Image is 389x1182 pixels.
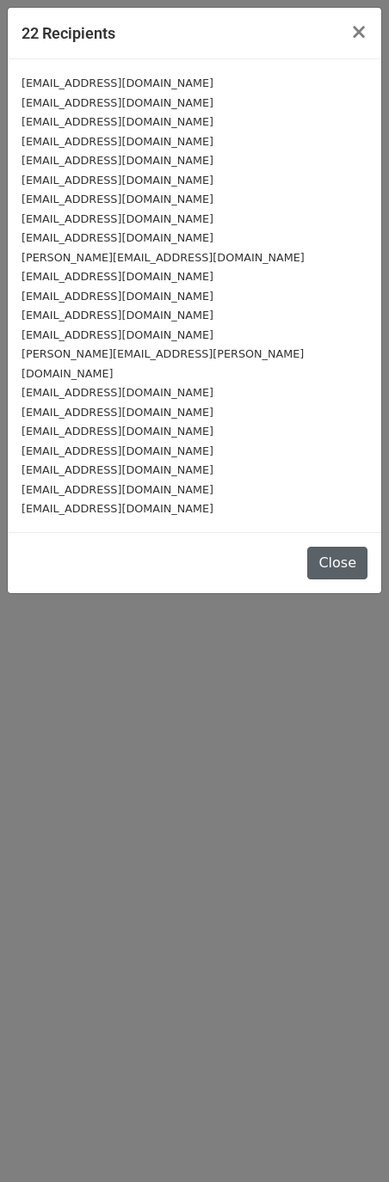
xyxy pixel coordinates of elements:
[307,547,367,579] button: Close
[22,77,213,89] small: [EMAIL_ADDRESS][DOMAIN_NAME]
[22,251,305,264] small: [PERSON_NAME][EMAIL_ADDRESS][DOMAIN_NAME]
[22,309,213,322] small: [EMAIL_ADDRESS][DOMAIN_NAME]
[22,270,213,283] small: [EMAIL_ADDRESS][DOMAIN_NAME]
[22,212,213,225] small: [EMAIL_ADDRESS][DOMAIN_NAME]
[22,406,213,419] small: [EMAIL_ADDRESS][DOMAIN_NAME]
[22,386,213,399] small: [EMAIL_ADDRESS][DOMAIN_NAME]
[22,193,213,205] small: [EMAIL_ADDRESS][DOMAIN_NAME]
[22,328,213,341] small: [EMAIL_ADDRESS][DOMAIN_NAME]
[350,20,367,44] span: ×
[22,444,213,457] small: [EMAIL_ADDRESS][DOMAIN_NAME]
[22,463,213,476] small: [EMAIL_ADDRESS][DOMAIN_NAME]
[22,96,213,109] small: [EMAIL_ADDRESS][DOMAIN_NAME]
[22,290,213,303] small: [EMAIL_ADDRESS][DOMAIN_NAME]
[22,115,213,128] small: [EMAIL_ADDRESS][DOMAIN_NAME]
[22,135,213,148] small: [EMAIL_ADDRESS][DOMAIN_NAME]
[22,502,213,515] small: [EMAIL_ADDRESS][DOMAIN_NAME]
[22,154,213,167] small: [EMAIL_ADDRESS][DOMAIN_NAME]
[22,174,213,187] small: [EMAIL_ADDRESS][DOMAIN_NAME]
[22,21,115,45] h5: 22 Recipients
[22,231,213,244] small: [EMAIL_ADDRESS][DOMAIN_NAME]
[22,483,213,496] small: [EMAIL_ADDRESS][DOMAIN_NAME]
[22,347,304,380] small: [PERSON_NAME][EMAIL_ADDRESS][PERSON_NAME][DOMAIN_NAME]
[22,425,213,438] small: [EMAIL_ADDRESS][DOMAIN_NAME]
[337,8,381,56] button: Close
[303,1099,389,1182] iframe: Chat Widget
